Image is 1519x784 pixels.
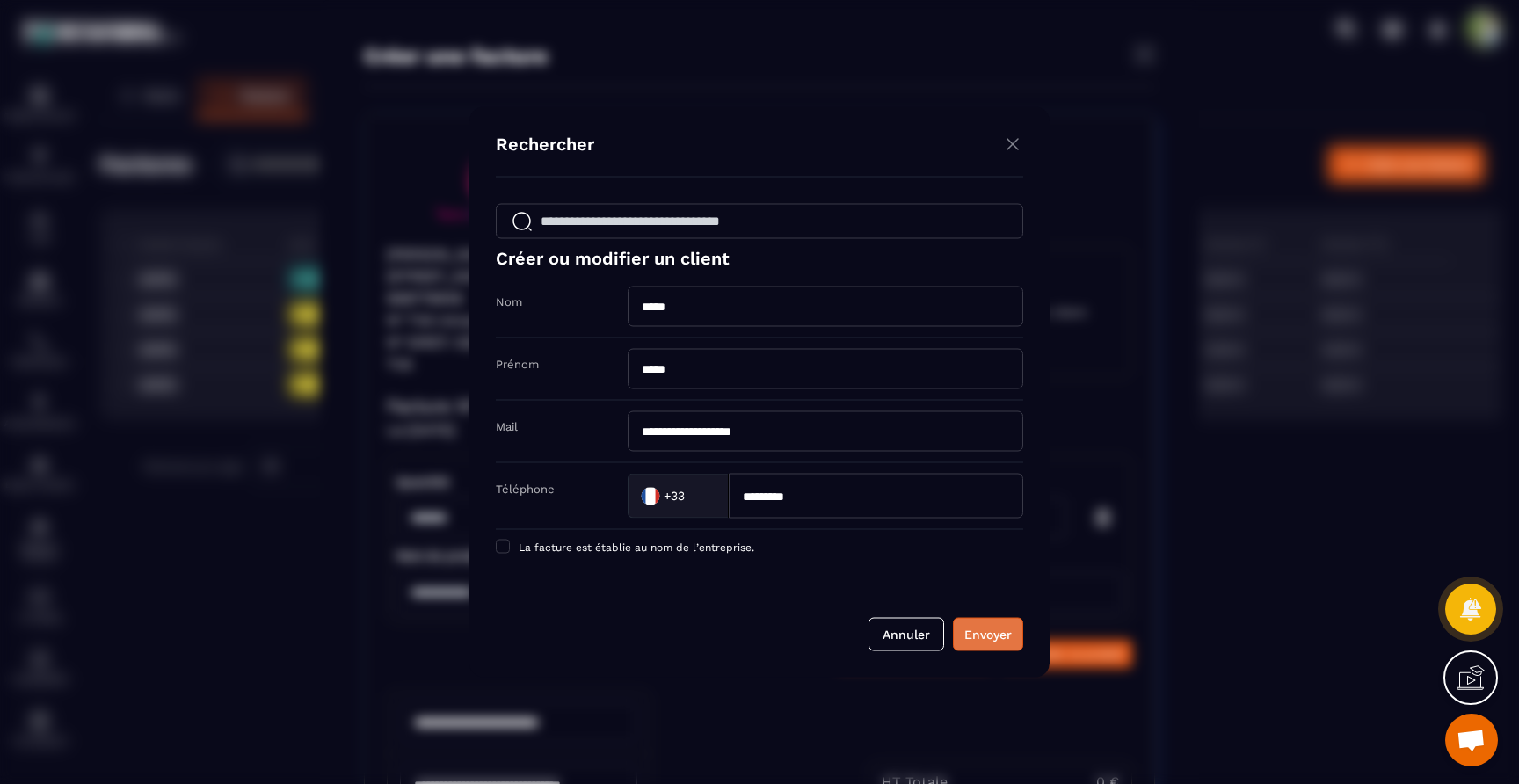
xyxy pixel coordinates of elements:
button: Annuler [869,618,944,651]
a: Ouvrir le chat [1445,714,1498,766]
h4: Créer ou modifier un client [496,248,1023,269]
label: Téléphone [496,483,555,496]
h4: Rechercher [496,134,594,159]
div: Envoyer [964,626,1012,643]
img: Country Flag [633,478,668,513]
img: close [1002,134,1023,156]
div: Search for option [628,474,729,519]
label: Prénom [496,358,539,371]
label: Nom [496,295,522,309]
input: Search for option [688,483,710,509]
span: La facture est établie au nom de l’entreprise. [519,541,754,554]
button: Envoyer [953,618,1023,651]
span: +33 [664,487,685,505]
label: Mail [496,420,518,433]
